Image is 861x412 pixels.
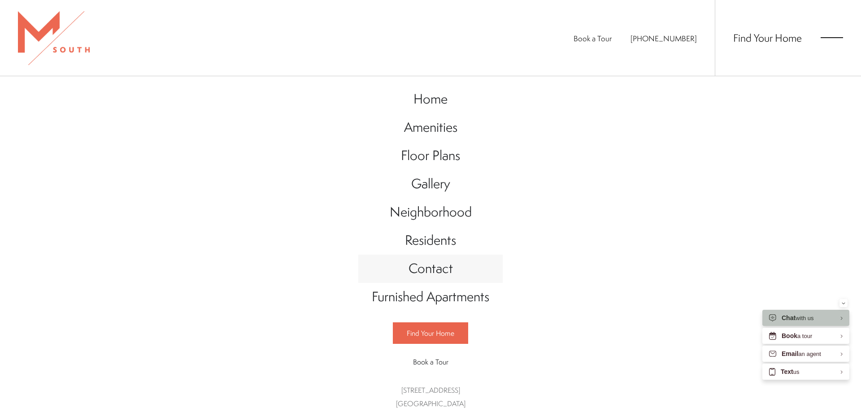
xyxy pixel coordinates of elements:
[393,351,468,372] a: Book a Tour
[409,259,453,278] span: Contact
[372,287,489,306] span: Furnished Apartments
[405,231,456,249] span: Residents
[393,322,468,344] a: Find Your Home
[390,203,472,221] span: Neighborhood
[18,11,90,65] img: MSouth
[358,255,503,283] a: Go to Contact
[358,113,503,142] a: Go to Amenities
[358,85,503,113] a: Go to Home
[358,283,503,311] a: Go to Furnished Apartments (opens in a new tab)
[411,174,450,193] span: Gallery
[404,118,457,136] span: Amenities
[413,357,448,367] span: Book a Tour
[396,385,465,408] a: Get Directions to 5110 South Manhattan Avenue Tampa, FL 33611
[733,30,802,45] a: Find Your Home
[358,142,503,170] a: Go to Floor Plans
[821,34,843,42] button: Open Menu
[358,170,503,198] a: Go to Gallery
[358,198,503,226] a: Go to Neighborhood
[631,33,697,43] span: [PHONE_NUMBER]
[407,328,454,338] span: Find Your Home
[358,226,503,255] a: Go to Residents
[413,90,448,108] span: Home
[574,33,612,43] a: Book a Tour
[631,33,697,43] a: Call us at (813) 945-4462
[401,146,460,165] span: Floor Plans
